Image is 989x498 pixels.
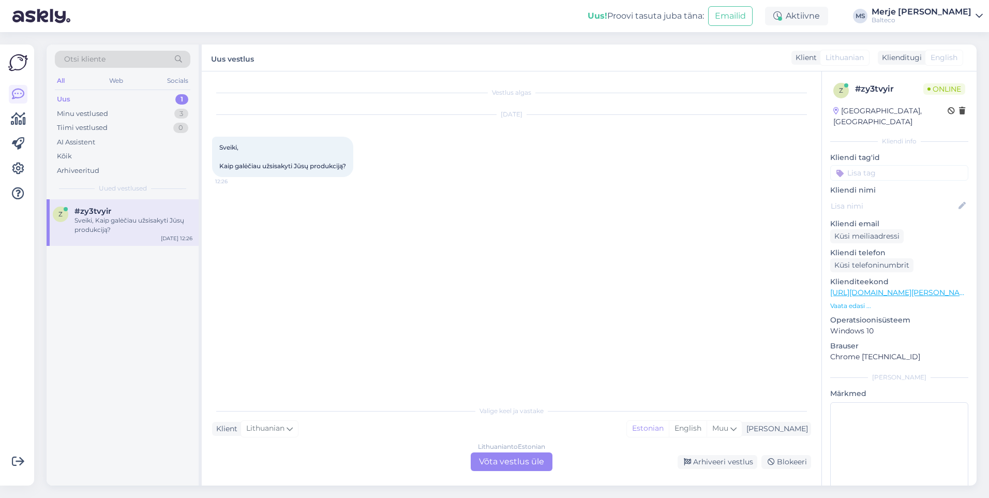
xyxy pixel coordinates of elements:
span: Online [923,83,965,95]
span: Otsi kliente [64,54,106,65]
button: Emailid [708,6,753,26]
p: Kliendi email [830,218,968,229]
div: Klienditugi [878,52,922,63]
div: Merje [PERSON_NAME] [872,8,971,16]
div: Estonian [627,421,669,436]
div: [PERSON_NAME] [830,373,968,382]
p: Kliendi tag'id [830,152,968,163]
div: Valige keel ja vastake [212,406,811,416]
p: Märkmed [830,388,968,399]
div: AI Assistent [57,137,95,148]
span: #zy3tvyir [74,207,111,216]
div: [DATE] 12:26 [161,235,192,242]
span: Muu [712,423,728,433]
div: [GEOGRAPHIC_DATA], [GEOGRAPHIC_DATA] [833,106,948,127]
div: Blokeeri [761,455,811,469]
div: Tiimi vestlused [57,123,108,133]
div: Kliendi info [830,137,968,146]
label: Uus vestlus [211,51,254,65]
div: Vestlus algas [212,88,811,97]
span: English [931,52,957,63]
div: Balteco [872,16,971,24]
div: Võta vestlus üle [471,452,552,471]
p: Chrome [TECHNICAL_ID] [830,351,968,362]
div: Arhiveeri vestlus [678,455,757,469]
div: 0 [173,123,188,133]
span: z [58,210,63,218]
img: Askly Logo [8,53,28,72]
div: # zy3tvyir [855,83,923,95]
div: Proovi tasuta juba täna: [588,10,704,22]
div: Web [107,74,125,87]
div: Klient [212,423,237,434]
a: [URL][DOMAIN_NAME][PERSON_NAME] [830,288,973,297]
div: [PERSON_NAME] [742,423,808,434]
div: All [55,74,67,87]
div: Küsi meiliaadressi [830,229,904,243]
div: Socials [165,74,190,87]
p: Klienditeekond [830,276,968,287]
p: Windows 10 [830,326,968,336]
b: Uus! [588,11,607,21]
div: Minu vestlused [57,109,108,119]
div: Uus [57,94,70,105]
div: [DATE] [212,110,811,119]
span: z [839,86,843,94]
p: Brauser [830,341,968,351]
div: Klient [791,52,817,63]
div: 3 [174,109,188,119]
p: Operatsioonisüsteem [830,315,968,326]
input: Lisa tag [830,165,968,181]
span: Lithuanian [826,52,864,63]
div: Küsi telefoninumbrit [830,258,913,272]
input: Lisa nimi [831,200,956,212]
div: Kõik [57,151,72,162]
div: 1 [175,94,188,105]
span: Uued vestlused [99,184,147,193]
span: 12:26 [215,178,254,185]
div: English [669,421,707,436]
div: Sveiki, Kaip galėčiau užsisakyti Jūsų produkciją? [74,216,192,235]
div: Aktiivne [765,7,828,25]
p: Kliendi telefon [830,247,968,258]
span: Sveiki, Kaip galėčiau užsisakyti Jūsų produkciją? [219,143,346,170]
a: Merje [PERSON_NAME]Balteco [872,8,983,24]
div: Lithuanian to Estonian [478,442,545,451]
div: MS [853,9,867,23]
div: Arhiveeritud [57,166,99,176]
p: Vaata edasi ... [830,301,968,311]
p: Kliendi nimi [830,185,968,196]
span: Lithuanian [246,423,284,434]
